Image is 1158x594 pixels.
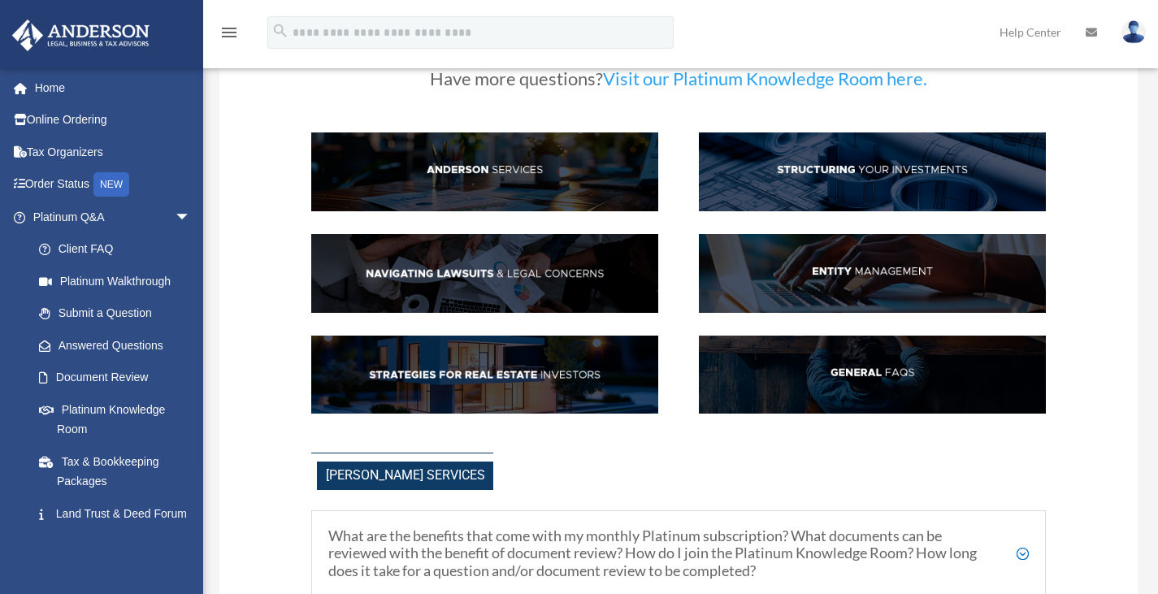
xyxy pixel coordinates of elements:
[311,336,658,414] img: StratsRE_hdr
[603,67,927,98] a: Visit our Platinum Knowledge Room here.
[271,22,289,40] i: search
[23,497,215,530] a: Land Trust & Deed Forum
[219,28,239,42] a: menu
[11,72,215,104] a: Home
[311,70,1046,96] h3: Have more questions?
[23,393,215,445] a: Platinum Knowledge Room
[699,234,1046,313] img: EntManag_hdr
[699,132,1046,211] img: StructInv_hdr
[23,445,215,497] a: Tax & Bookkeeping Packages
[11,104,215,137] a: Online Ordering
[311,132,658,211] img: AndServ_hdr
[23,233,207,266] a: Client FAQ
[93,172,129,197] div: NEW
[23,329,215,362] a: Answered Questions
[219,23,239,42] i: menu
[23,362,215,394] a: Document Review
[317,462,493,490] span: [PERSON_NAME] Services
[175,201,207,234] span: arrow_drop_down
[23,530,215,562] a: Portal Feedback
[11,201,215,233] a: Platinum Q&Aarrow_drop_down
[11,136,215,168] a: Tax Organizers
[328,527,1029,580] h5: What are the benefits that come with my monthly Platinum subscription? What documents can be revi...
[311,234,658,313] img: NavLaw_hdr
[23,297,215,330] a: Submit a Question
[1121,20,1146,44] img: User Pic
[7,20,154,51] img: Anderson Advisors Platinum Portal
[699,336,1046,414] img: GenFAQ_hdr
[11,168,215,202] a: Order StatusNEW
[23,265,215,297] a: Platinum Walkthrough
